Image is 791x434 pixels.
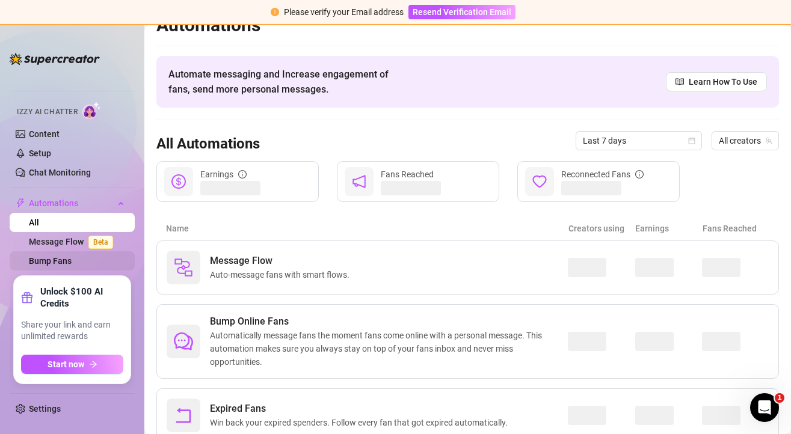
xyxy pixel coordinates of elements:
span: rollback [174,406,193,425]
span: 1 [775,393,784,403]
span: dollar [171,174,186,189]
span: gift [21,292,33,304]
span: info-circle [635,170,644,179]
span: Expired Fans [210,402,512,416]
span: heart [532,174,547,189]
span: Last 7 days [583,132,695,150]
img: AI Chatter [82,102,101,119]
strong: Unlock $100 AI Credits [40,286,123,310]
span: Automatically message fans the moment fans come online with a personal message. This automation m... [210,329,568,368]
span: Izzy AI Chatter [17,106,78,118]
article: Name [166,222,568,235]
span: Automate messaging and Increase engagement of fans, send more personal messages. [168,67,400,97]
span: Fans Reached [381,170,434,179]
span: comment [174,332,193,351]
span: Learn How To Use [689,75,757,88]
img: svg%3e [174,258,193,277]
a: Message FlowBeta [29,237,118,246]
div: Reconnected Fans [561,168,644,181]
iframe: Intercom live chat [750,393,779,422]
span: Bump Online Fans [210,314,568,329]
a: Chat Monitoring [29,168,91,177]
img: logo-BBDzfeDw.svg [10,53,100,65]
article: Earnings [635,222,702,235]
span: thunderbolt [16,198,25,208]
a: Bump Fans [29,256,72,266]
span: team [765,137,772,144]
article: Fans Reached [703,222,769,235]
span: All creators [719,132,772,150]
a: Setup [29,148,51,158]
span: Message Flow [210,254,354,268]
span: Win back your expired spenders. Follow every fan that got expired automatically. [210,416,512,429]
button: Resend Verification Email [408,5,516,19]
span: Auto-message fans with smart flows. [210,268,354,281]
h2: Automations [156,14,779,37]
a: Settings [29,404,61,414]
span: exclamation-circle [271,8,279,16]
span: Start now [48,359,84,369]
a: All [29,218,39,227]
span: Share your link and earn unlimited rewards [21,319,123,343]
span: Beta [88,236,113,249]
button: Start nowarrow-right [21,355,123,374]
div: Please verify your Email address [284,5,404,19]
span: info-circle [238,170,247,179]
article: Creators using [568,222,635,235]
span: arrow-right [89,360,97,368]
span: Resend Verification Email [413,7,511,17]
span: calendar [688,137,695,144]
a: Learn How To Use [666,72,767,91]
span: read [676,78,684,86]
span: notification [352,174,366,189]
span: Automations [29,194,114,213]
div: Earnings [200,168,247,181]
h3: All Automations [156,135,260,154]
a: Content [29,129,60,139]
